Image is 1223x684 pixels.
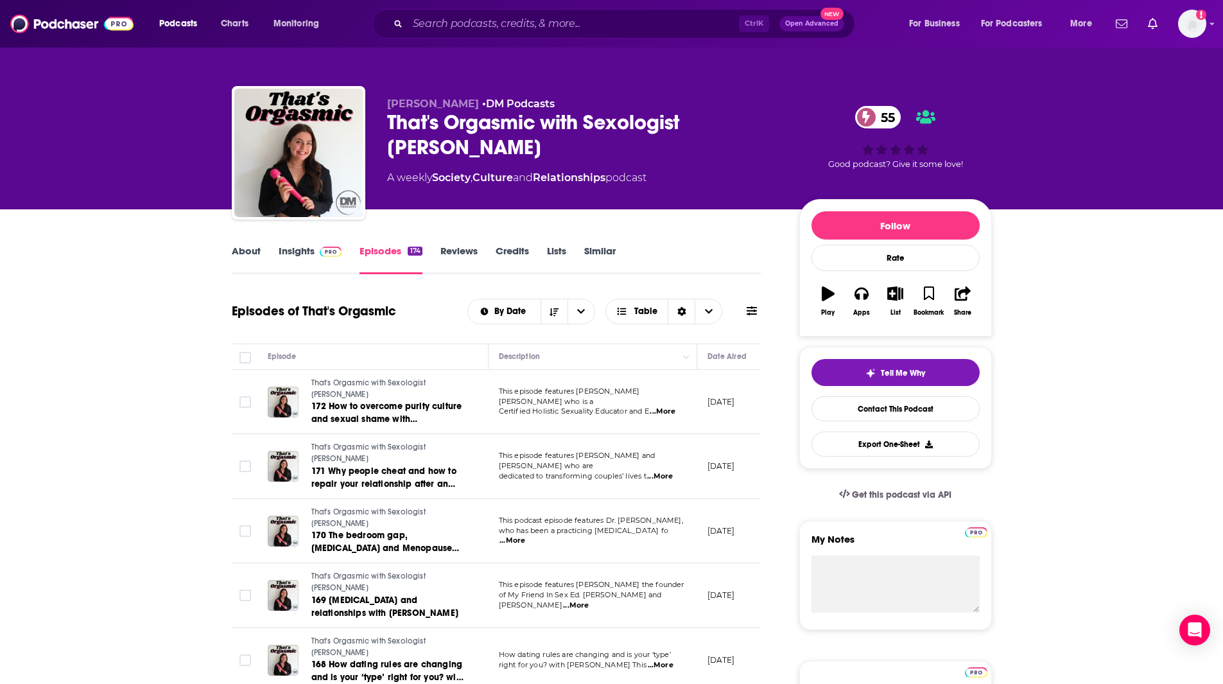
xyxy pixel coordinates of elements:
a: Credits [496,245,529,274]
span: 169 [MEDICAL_DATA] and relationships with [PERSON_NAME] [311,595,458,618]
span: 170 The bedroom gap, [MEDICAL_DATA] and Menopause with Dr [PERSON_NAME] [311,530,460,566]
span: ...More [650,407,675,417]
span: ...More [563,601,589,611]
span: ...More [647,471,673,482]
span: 171 Why people cheat and how to repair your relationship after an affair with [PERSON_NAME] and [... [311,466,456,515]
span: ...More [648,660,673,671]
span: That's Orgasmic with Sexologist [PERSON_NAME] [311,572,426,592]
label: My Notes [811,533,980,556]
button: Choose View [605,299,723,324]
span: Certified Holistic Sexuality Educator and E [499,407,649,416]
span: Get this podcast via API [852,489,951,500]
svg: Add a profile image [1196,10,1206,20]
div: 55Good podcast? Give it some love! [799,98,992,177]
a: That's Orgasmic with Sexologist [PERSON_NAME] [311,442,465,464]
a: That's Orgasmic with Sexologist [PERSON_NAME] [311,507,465,529]
a: Pro website [965,665,987,678]
button: open menu [265,13,336,34]
span: Logged in as AtriaBooks [1178,10,1206,38]
span: This episode features [PERSON_NAME] [PERSON_NAME] who is a [499,387,640,406]
span: Charts [221,15,248,33]
input: Search podcasts, credits, & more... [408,13,739,34]
div: Date Aired [707,349,747,364]
span: who has been a practicing [MEDICAL_DATA] fo [499,526,668,535]
span: That's Orgasmic with Sexologist [PERSON_NAME] [311,507,426,528]
span: This episode features [PERSON_NAME] the founder [499,580,684,589]
span: • [482,98,555,110]
button: Export One-Sheet [811,432,980,457]
button: Column Actions [679,349,694,365]
span: Open Advanced [785,21,838,27]
span: For Business [909,15,960,33]
a: Similar [584,245,616,274]
button: open menu [150,13,214,34]
span: Monitoring [273,15,319,33]
button: Play [811,278,845,324]
a: That's Orgasmic with Sexologist [PERSON_NAME] [311,378,465,400]
div: Open Intercom Messenger [1179,615,1210,645]
span: How dating rules are changing and is your ‘type’ [499,650,671,659]
a: 55 [855,106,901,128]
img: User Profile [1178,10,1206,38]
div: Play [821,309,835,317]
span: Ctrl K [739,15,769,32]
span: This episode features [PERSON_NAME] and [PERSON_NAME] who are [499,451,655,470]
a: Culture [473,171,513,184]
span: Toggle select row [239,460,251,472]
span: Toggle select row [239,590,251,601]
p: [DATE] [707,460,735,471]
img: Podchaser Pro [965,667,987,678]
p: [DATE] [707,590,735,601]
span: Tell Me Why [881,368,925,378]
button: Open AdvancedNew [779,16,844,31]
a: Podchaser - Follow, Share and Rate Podcasts [10,12,134,36]
button: Show profile menu [1178,10,1206,38]
a: Show notifications dropdown [1143,13,1163,35]
span: 55 [868,106,901,128]
span: By Date [494,307,530,316]
h1: Episodes of That's Orgasmic [232,303,396,319]
button: Follow [811,211,980,240]
a: Contact This Podcast [811,396,980,421]
a: Charts [213,13,256,34]
span: This podcast episode features Dr. [PERSON_NAME], [499,516,683,525]
span: Toggle select row [239,525,251,537]
p: [DATE] [707,654,735,665]
a: Episodes174 [360,245,422,274]
div: Episode [268,349,297,364]
a: 170 The bedroom gap, [MEDICAL_DATA] and Menopause with Dr [PERSON_NAME] [311,529,465,555]
button: List [878,278,912,324]
a: Relationships [533,171,605,184]
div: Rate [811,245,980,271]
a: 172 How to overcome purity culture and sexual shame with [PERSON_NAME] [PERSON_NAME] [311,400,465,426]
button: tell me why sparkleTell Me Why [811,359,980,386]
span: That's Orgasmic with Sexologist [PERSON_NAME] [311,443,426,463]
button: Bookmark [912,278,946,324]
img: tell me why sparkle [865,368,876,378]
a: About [232,245,261,274]
span: That's Orgasmic with Sexologist [PERSON_NAME] [311,636,426,657]
div: Share [954,309,971,317]
button: open menu [973,13,1061,34]
a: Show notifications dropdown [1111,13,1132,35]
span: For Podcasters [981,15,1043,33]
div: 174 [408,247,422,256]
span: and [513,171,533,184]
div: A weekly podcast [387,170,646,186]
a: 168 How dating rules are changing and is your ‘type’ right for you? with [PERSON_NAME] [311,658,465,684]
a: Pro website [965,525,987,538]
span: [PERSON_NAME] [387,98,479,110]
span: dedicated to transforming couples’ lives t [499,471,646,480]
button: open menu [900,13,976,34]
img: That's Orgasmic with Sexologist Emily Duncan [234,89,363,217]
div: Sort Direction [668,299,695,324]
img: Podchaser Pro [965,527,987,538]
div: Bookmark [914,309,944,317]
span: More [1070,15,1092,33]
button: open menu [1061,13,1108,34]
div: Search podcasts, credits, & more... [385,9,867,39]
span: Podcasts [159,15,197,33]
a: Get this podcast via API [829,479,962,511]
